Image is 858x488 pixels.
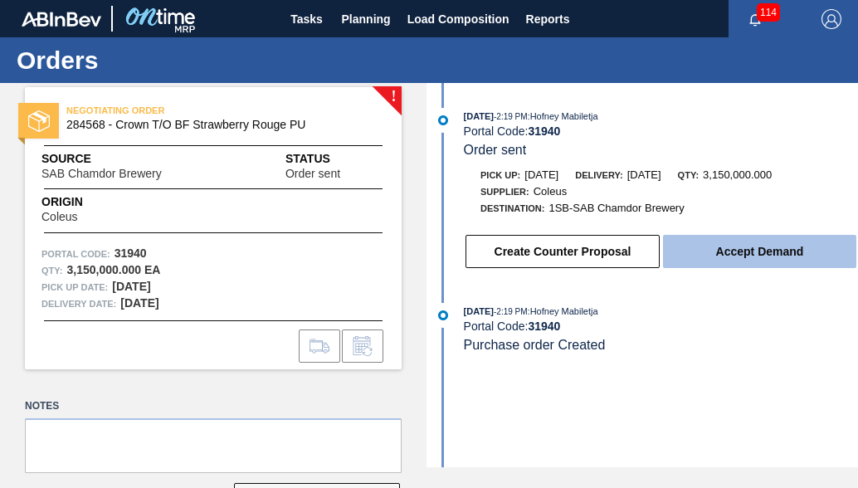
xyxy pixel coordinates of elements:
span: [DATE] [524,168,558,181]
span: 1SB-SAB Chamdor Brewery [548,202,684,214]
img: TNhmsLtSVTkK8tSr43FrP2fwEKptu5GPRR3wAAAABJRU5ErkJggg== [22,12,101,27]
span: - 2:19 PM [494,307,528,316]
img: Logout [821,9,841,29]
label: Notes [25,394,402,418]
span: Source [41,150,212,168]
span: 114 [757,3,780,22]
span: Tasks [289,9,325,29]
span: Delivery: [575,170,622,180]
div: Portal Code: [464,124,858,138]
span: Order sent [285,168,340,180]
span: Reports [526,9,570,29]
span: [DATE] [627,168,661,181]
button: Notifications [729,7,782,31]
h1: Orders [17,51,311,70]
span: Supplier: [480,187,529,197]
span: Pick up: [480,170,520,180]
span: Order sent [464,143,527,157]
span: Load Composition [407,9,509,29]
strong: 31940 [528,124,560,138]
strong: 3,150,000.000 EA [66,263,160,276]
span: Status [285,150,385,168]
div: Go to Load Composition [299,329,340,363]
span: SAB Chamdor Brewery [41,168,162,180]
span: Qty : [41,262,62,279]
span: [DATE] [464,111,494,121]
span: Qty: [678,170,699,180]
span: Coleus [534,185,567,198]
span: 3,150,000.000 [703,168,772,181]
span: 284568 - Crown T/O BF Strawberry Rouge PU [66,119,368,131]
strong: [DATE] [112,280,150,293]
button: Create Counter Proposal [466,235,660,268]
span: Origin [41,193,119,211]
span: Coleus [41,211,78,223]
img: atual [438,310,448,320]
span: Purchase order Created [464,338,606,352]
span: Destination: [480,203,544,213]
div: Inform order change [342,329,383,363]
button: Accept Demand [663,235,856,268]
div: Portal Code: [464,320,858,333]
span: Planning [342,9,391,29]
span: Pick up Date: [41,279,108,295]
span: [DATE] [464,306,494,316]
strong: 31940 [528,320,560,333]
img: status [28,110,50,132]
span: NEGOTIATING ORDER [66,102,299,119]
span: - 2:19 PM [494,112,528,121]
span: : Hofney Mabiletja [528,111,598,121]
span: Portal Code: [41,246,110,262]
span: Delivery Date: [41,295,116,312]
img: atual [438,115,448,125]
strong: [DATE] [120,296,158,310]
strong: 31940 [115,246,147,260]
span: : Hofney Mabiletja [528,306,598,316]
